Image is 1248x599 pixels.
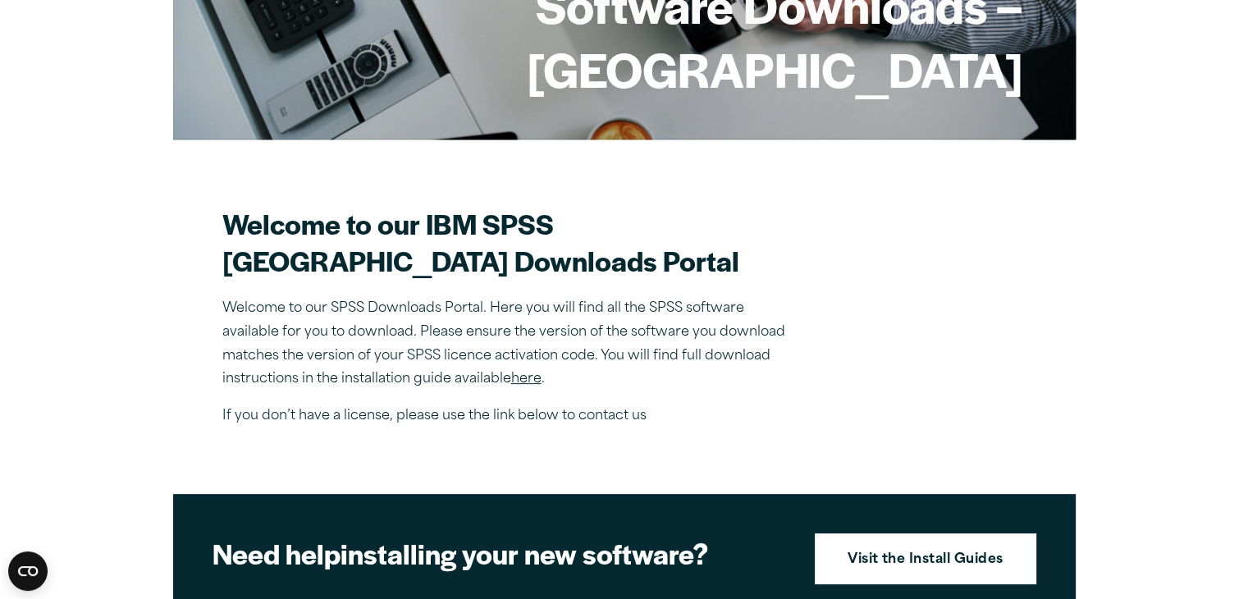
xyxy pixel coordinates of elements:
button: Open CMP widget [8,551,48,591]
a: Visit the Install Guides [815,533,1036,584]
strong: Need help [213,533,341,573]
strong: Visit the Install Guides [848,550,1003,571]
h2: Welcome to our IBM SPSS [GEOGRAPHIC_DATA] Downloads Portal [222,205,797,279]
p: If you don’t have a license, please use the link below to contact us [222,405,797,428]
h2: installing your new software? [213,535,787,572]
a: here [511,373,542,386]
p: Welcome to our SPSS Downloads Portal. Here you will find all the SPSS software available for you ... [222,297,797,391]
